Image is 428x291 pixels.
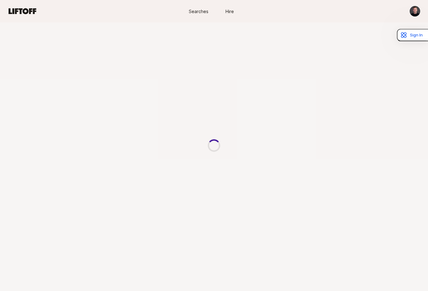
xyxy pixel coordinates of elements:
img: Christopher Harper [410,6,420,17]
a: Hire [214,6,245,17]
span: Searches [189,8,208,15]
button: Christopher Harper [409,6,421,17]
a: Searches [183,6,214,17]
span: Hire [226,8,234,15]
